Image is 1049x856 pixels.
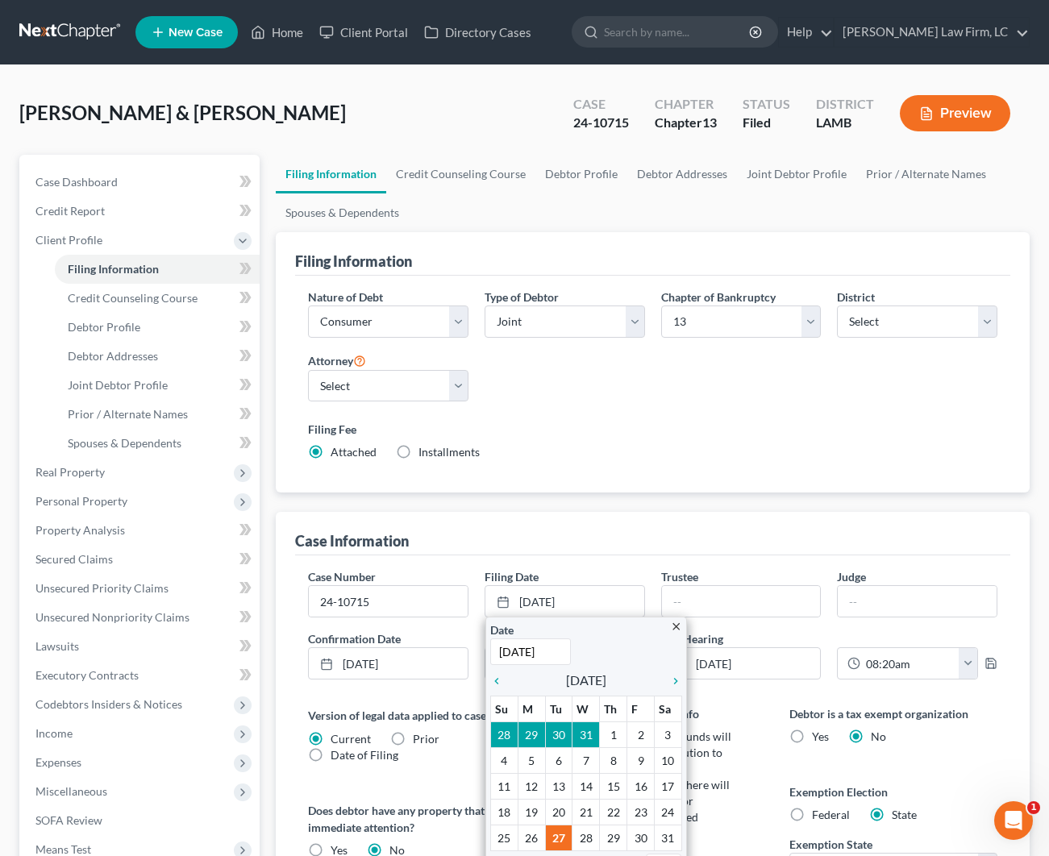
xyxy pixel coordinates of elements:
a: chevron_left [490,671,511,690]
label: 341 Hearing [653,630,1005,647]
span: [DATE] [566,671,606,690]
td: 25 [490,825,518,851]
td: 31 [655,825,682,851]
td: 9 [627,748,655,774]
td: 15 [600,774,627,800]
i: chevron_right [661,675,682,688]
td: 29 [600,825,627,851]
a: Filing Information [276,155,386,193]
a: [DATE] [485,586,644,617]
td: 21 [572,800,600,825]
a: Lawsuits [23,632,260,661]
td: 12 [518,774,545,800]
td: 30 [627,825,655,851]
span: Property Analysis [35,523,125,537]
td: 20 [545,800,572,825]
td: 19 [518,800,545,825]
td: 28 [572,825,600,851]
label: Chapter of Bankruptcy [661,289,776,305]
a: Unsecured Priority Claims [23,574,260,603]
span: Means Test [35,842,91,856]
span: Secured Claims [35,552,113,566]
label: District [837,289,875,305]
td: 29 [518,722,545,748]
a: [PERSON_NAME] Law Firm, LC [835,18,1029,47]
td: 8 [600,748,627,774]
td: 1 [600,722,627,748]
td: 5 [518,748,545,774]
span: Prior / Alternate Names [68,407,188,421]
a: Prior / Alternate Names [55,400,260,429]
td: 16 [627,774,655,800]
span: Credit Counseling Course [68,291,198,305]
td: 2 [627,722,655,748]
td: 7 [572,748,600,774]
span: Filing Information [68,262,159,276]
span: Codebtors Insiders & Notices [35,697,182,711]
th: F [627,696,655,722]
span: No [871,729,886,743]
span: Executory Contracts [35,668,139,682]
span: Client Profile [35,233,102,247]
td: 27 [545,825,572,851]
td: 6 [545,748,572,774]
label: Case Number [308,568,376,585]
a: Help [779,18,833,47]
th: M [518,696,545,722]
a: Joint Debtor Profile [55,371,260,400]
a: chevron_right [661,671,682,690]
span: Lawsuits [35,639,79,653]
td: 18 [490,800,518,825]
iframe: Intercom live chat [994,801,1033,840]
th: Sa [655,696,682,722]
span: Personal Property [35,494,127,508]
td: 28 [490,722,518,748]
span: Unsecured Priority Claims [35,581,169,595]
div: LAMB [816,114,874,132]
label: Date [490,621,514,638]
td: 24 [655,800,682,825]
span: Current [331,732,371,746]
span: Federal [812,808,850,821]
div: Filed [743,114,790,132]
div: 24-10715 [573,114,629,132]
th: W [572,696,600,722]
label: Filing Date [485,568,539,585]
td: 13 [545,774,572,800]
label: Debtor is a tax exempt organization [789,705,997,722]
input: -- : -- [860,648,960,679]
input: -- [662,586,821,617]
label: Does debtor have any property that needs immediate attention? [308,802,516,836]
div: Status [743,95,790,114]
a: Property Analysis [23,516,260,545]
div: Case [573,95,629,114]
span: Attached [331,445,377,459]
span: Real Property [35,465,105,479]
span: Installments [418,445,480,459]
span: 1 [1027,801,1040,814]
a: Debtor Addresses [627,155,737,193]
td: 22 [600,800,627,825]
th: Tu [545,696,572,722]
span: Date of Filing [331,748,398,762]
input: Search by name... [604,17,751,47]
label: Type of Debtor [485,289,559,305]
td: 14 [572,774,600,800]
a: Debtor Profile [535,155,627,193]
input: 1/1/2013 [490,638,571,665]
a: Filing Information [55,255,260,284]
td: 26 [518,825,545,851]
span: Debtor Addresses [68,349,158,363]
a: Client Portal [311,18,416,47]
th: Su [490,696,518,722]
span: [PERSON_NAME] & [PERSON_NAME] [19,101,346,124]
span: Income [35,726,73,740]
span: Debtor Profile [68,320,140,334]
div: District [816,95,874,114]
label: Nature of Debt [308,289,383,305]
div: Chapter [655,95,717,114]
div: Chapter [655,114,717,132]
label: Exemption Election [789,783,997,800]
a: Directory Cases [416,18,539,47]
a: [DATE] [662,648,821,679]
